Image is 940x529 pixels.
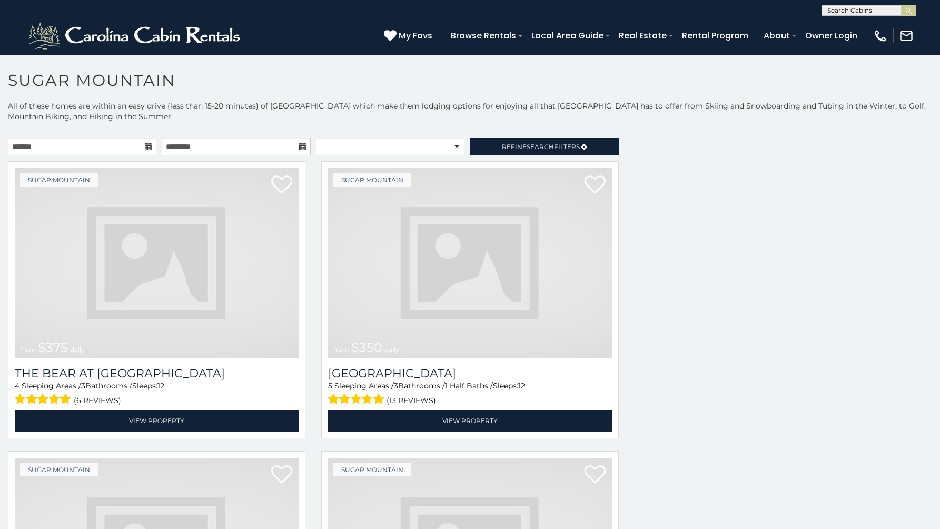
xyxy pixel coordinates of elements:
span: daily [384,346,399,354]
a: from $350 daily [328,168,612,358]
a: [GEOGRAPHIC_DATA] [328,366,612,380]
a: Browse Rentals [446,26,521,45]
a: View Property [15,410,299,432]
a: The Bear At [GEOGRAPHIC_DATA] [15,366,299,380]
a: About [758,26,795,45]
div: Sleeping Areas / Bathrooms / Sleeps: [328,380,612,407]
a: Sugar Mountain [333,463,411,476]
img: phone-regular-white.png [873,28,888,43]
a: Add to favorites [271,464,292,486]
span: 3 [81,381,85,390]
a: RefineSearchFilters [470,138,618,155]
img: mail-regular-white.png [899,28,914,43]
a: Real Estate [614,26,672,45]
img: dummy-image.jpg [15,168,299,358]
span: My Favs [399,29,432,42]
span: (6 reviews) [74,394,121,407]
span: 1 Half Baths / [445,381,493,390]
a: from $375 daily [15,168,299,358]
a: Sugar Mountain [20,463,98,476]
a: Add to favorites [585,464,606,486]
span: 4 [15,381,19,390]
span: (13 reviews) [387,394,436,407]
span: from [333,346,349,354]
a: Rental Program [677,26,754,45]
span: Refine Filters [502,143,580,151]
img: dummy-image.jpg [328,168,612,358]
a: Add to favorites [271,174,292,197]
span: 5 [328,381,332,390]
img: White-1-2.png [26,20,245,52]
span: $350 [351,340,382,355]
div: Sleeping Areas / Bathrooms / Sleeps: [15,380,299,407]
a: Local Area Guide [526,26,609,45]
h3: The Bear At Sugar Mountain [15,366,299,380]
a: My Favs [384,29,435,43]
span: $375 [38,340,68,355]
a: Add to favorites [585,174,606,197]
span: 12 [157,381,164,390]
a: Owner Login [800,26,863,45]
a: Sugar Mountain [20,173,98,187]
span: from [20,346,36,354]
span: 12 [518,381,525,390]
a: View Property [328,410,612,432]
span: daily [70,346,85,354]
a: Sugar Mountain [333,173,411,187]
span: Search [527,143,554,151]
span: 3 [394,381,398,390]
h3: Grouse Moor Lodge [328,366,612,380]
